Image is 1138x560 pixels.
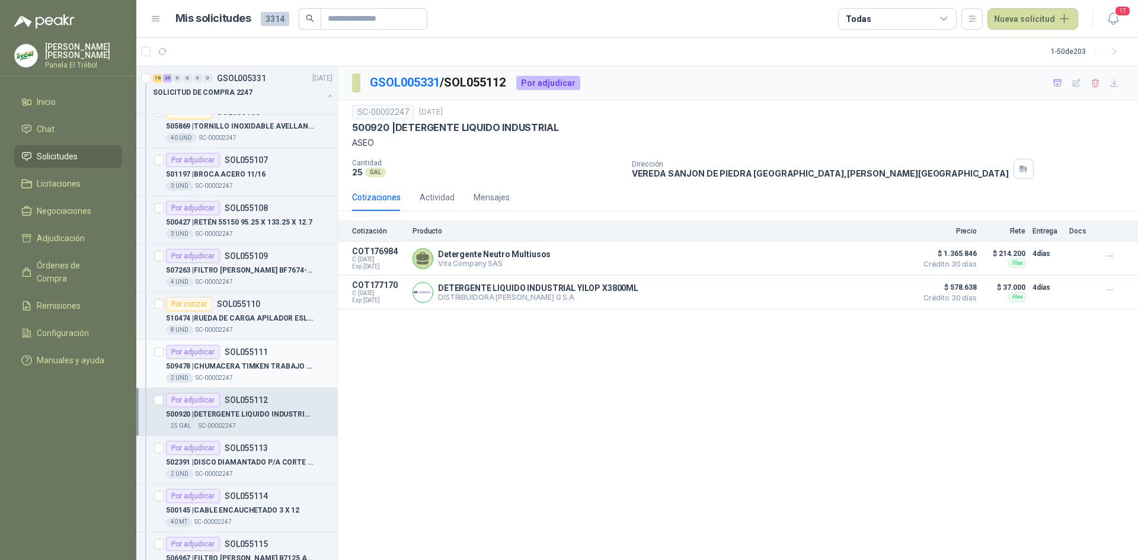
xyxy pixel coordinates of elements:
p: SC-00002247 [196,181,233,191]
a: Chat [14,118,122,140]
p: SOL055113 [225,444,268,452]
span: Crédito 30 días [918,261,977,268]
p: Detergente Neutro Multiusos [438,249,551,259]
div: Flex [1009,292,1025,302]
span: 3314 [261,12,289,26]
div: SC-00002247 [352,105,414,119]
div: 2 UND [166,469,193,479]
p: COT176984 [352,247,405,256]
div: Por adjudicar [166,537,220,551]
p: Vita Company SAS [438,259,551,268]
span: $ 1.365.846 [918,247,977,261]
span: Remisiones [37,299,81,312]
p: ASEO [352,136,1124,149]
span: Exp: [DATE] [352,263,405,270]
h1: Mis solicitudes [175,10,251,27]
span: C: [DATE] [352,256,405,263]
p: SOL055115 [225,540,268,548]
a: Por adjudicarSOL055111509478 |CHUMACERA TIMKEN TRABAJO PESADO 2"7/16 4 HUECOS2 UNDSC-00002247 [136,340,337,388]
span: Configuración [37,327,89,340]
p: Cantidad [352,159,622,167]
div: Todas [846,12,871,25]
p: Dirección [632,160,1009,168]
div: Por adjudicar [166,153,220,167]
a: Manuales y ayuda [14,349,122,372]
a: Por cotizarSOL055110510474 |RUEDA DE CARGA APILADOR ESL 122 SERIE8 UNDSC-00002247 [136,292,337,340]
p: SC-00002247 [194,517,232,527]
div: 2 UND [166,373,193,383]
p: Flete [984,227,1025,235]
div: 18 [153,74,162,82]
p: 4 días [1032,247,1062,261]
div: 0 [193,74,202,82]
a: Adjudicación [14,227,122,249]
p: SOL055110 [217,300,260,308]
div: 4 UND [166,277,193,287]
div: Cotizaciones [352,191,401,204]
p: 505869 | TORNILLO INOXIDABLE AVELLANADO 4MMx16M [166,121,314,132]
span: $ 578.638 [918,280,977,295]
p: 509478 | CHUMACERA TIMKEN TRABAJO PESADO 2"7/16 4 HUECOS [166,361,314,372]
span: Inicio [37,95,56,108]
p: 500145 | CABLE ENCAUCHETADO 3 X 12 [166,505,299,516]
p: DISTRIBUIDORA [PERSON_NAME] G S.A [438,293,638,302]
a: Por adjudicarSOL055114500145 |CABLE ENCAUCHETADO 3 X 1240 MTSC-00002247 [136,484,337,532]
p: 502391 | DISCO DIAMANTADO P/A CORTE EN SECO 4" [166,457,314,468]
img: Logo peakr [14,14,75,28]
span: Órdenes de Compra [37,259,111,285]
button: 17 [1102,8,1124,30]
p: $ 37.000 [984,280,1025,295]
p: SOL055114 [225,492,268,500]
p: 501197 | BROCA ACERO 11/16 [166,169,266,180]
p: SOL055106 [217,108,260,116]
img: Company Logo [15,44,37,67]
p: SC-00002247 [199,421,236,431]
p: SC-00002247 [199,133,236,143]
p: SC-00002247 [196,469,233,479]
p: [PERSON_NAME] [PERSON_NAME] [45,43,122,59]
p: 25 [352,167,363,177]
a: Negociaciones [14,200,122,222]
div: Actividad [420,191,455,204]
p: SC-00002247 [196,373,233,383]
p: 500427 | RETÉN 55150 95.25 X 133.25 X 12.7 [166,217,312,228]
div: 0 [203,74,212,82]
p: SOLICITUD DE COMPRA 2247 [153,87,252,98]
div: 1 - 50 de 203 [1051,42,1124,61]
span: Exp: [DATE] [352,297,405,304]
div: 40 UND [166,133,197,143]
span: Licitaciones [37,177,81,190]
a: Por cotizarSOL055106505869 |TORNILLO INOXIDABLE AVELLANADO 4MMx16M40 UNDSC-00002247 [136,100,337,148]
span: Crédito 30 días [918,295,977,302]
div: 0 [183,74,192,82]
p: Panela El Trébol [45,62,122,69]
div: 25 GAL [166,421,196,431]
div: 3 UND [166,229,193,239]
div: 36 [163,74,172,82]
p: Precio [918,227,977,235]
div: Por adjudicar [516,76,580,90]
a: Licitaciones [14,172,122,195]
div: 8 UND [166,325,193,335]
p: SOL055109 [225,252,268,260]
p: 500920 | DETERGENTE LIQUIDO INDUSTRIAL [352,121,558,134]
span: Chat [37,123,55,136]
p: SC-00002247 [196,277,233,287]
a: Por adjudicarSOL055113502391 |DISCO DIAMANTADO P/A CORTE EN SECO 4"2 UNDSC-00002247 [136,436,337,484]
p: Cotización [352,227,405,235]
a: Órdenes de Compra [14,254,122,290]
div: Por adjudicar [166,393,220,407]
p: SOL055112 [225,396,268,404]
span: Adjudicación [37,232,85,245]
p: Producto [413,227,910,235]
a: Por adjudicarSOL055107501197 |BROCA ACERO 11/163 UNDSC-00002247 [136,148,337,196]
p: Entrega [1032,227,1062,235]
a: Configuración [14,322,122,344]
p: Docs [1069,227,1093,235]
div: Por cotizar [166,297,212,311]
p: SOL055107 [225,156,268,164]
span: Negociaciones [37,204,91,217]
a: Por adjudicarSOL055108500427 |RETÉN 55150 95.25 X 133.25 X 12.73 UNDSC-00002247 [136,196,337,244]
a: Remisiones [14,295,122,317]
a: Solicitudes [14,145,122,168]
